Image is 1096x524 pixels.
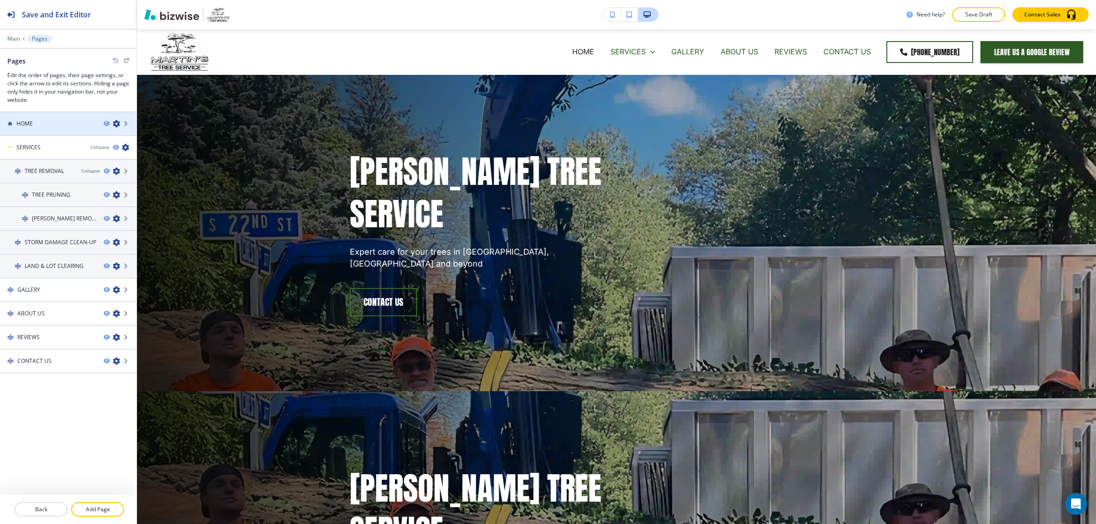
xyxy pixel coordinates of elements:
[15,168,21,174] img: Drag
[16,505,67,514] p: Back
[611,47,646,57] p: SERVICES
[350,288,417,316] button: contact us
[90,144,109,151] button: Collapse
[350,150,606,235] p: [PERSON_NAME] Tree Service
[7,334,14,341] img: Drag
[1024,10,1060,19] p: Contact Sales
[350,246,606,270] p: Expert care for your trees in [GEOGRAPHIC_DATA], [GEOGRAPHIC_DATA] and beyond
[572,47,594,57] p: HOME
[72,505,123,514] p: Add Page
[7,36,20,42] button: Main
[17,333,40,341] h4: REVIEWS
[17,286,40,294] h4: GALLERY
[671,47,704,57] p: GALLERY
[7,71,129,104] h3: Edit the order of pages, their page settings, or click the arrow to edit its sections. Hiding a p...
[32,191,70,199] h4: TREE PRUNING
[15,239,21,246] img: Drag
[22,215,28,222] img: Drag
[823,47,871,57] p: CONTACT US
[964,10,993,19] p: Save Draft
[25,262,84,270] h4: LAND & LOT CLEARING
[17,357,52,365] h4: CONTACT US
[17,309,45,318] h4: ABOUT US
[952,7,1005,22] button: Save Draft
[27,35,52,42] button: Pages
[886,41,973,63] a: [PHONE_NUMBER]
[1065,493,1087,515] div: Open Intercom Messenger
[22,192,28,198] img: Drag
[721,47,758,57] p: ABOUT US
[16,120,33,128] h4: HOME
[32,215,96,223] h4: [PERSON_NAME] REMOVAL
[25,167,64,175] h4: TREE REMOVAL
[7,310,14,317] img: Drag
[32,36,47,42] p: Pages
[775,47,807,57] p: REVIEWS
[7,287,14,293] img: Drag
[7,358,14,364] img: Drag
[207,7,229,22] img: Your Logo
[71,502,124,517] button: Add Page
[15,263,21,269] img: Drag
[7,56,26,66] h2: Pages
[16,143,41,152] h4: SERVICES
[980,41,1083,63] a: leave us a google review
[15,502,68,517] button: Back
[1012,7,1089,22] button: Contact Sales
[151,32,208,71] img: Martin’s Tree Service
[917,10,945,19] h3: Need help?
[81,168,100,174] button: Collapse
[22,9,91,20] h2: Save and Exit Editor
[25,238,96,246] h4: STORM DAMAGE CLEAN-UP
[144,9,199,20] img: Bizwise Logo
